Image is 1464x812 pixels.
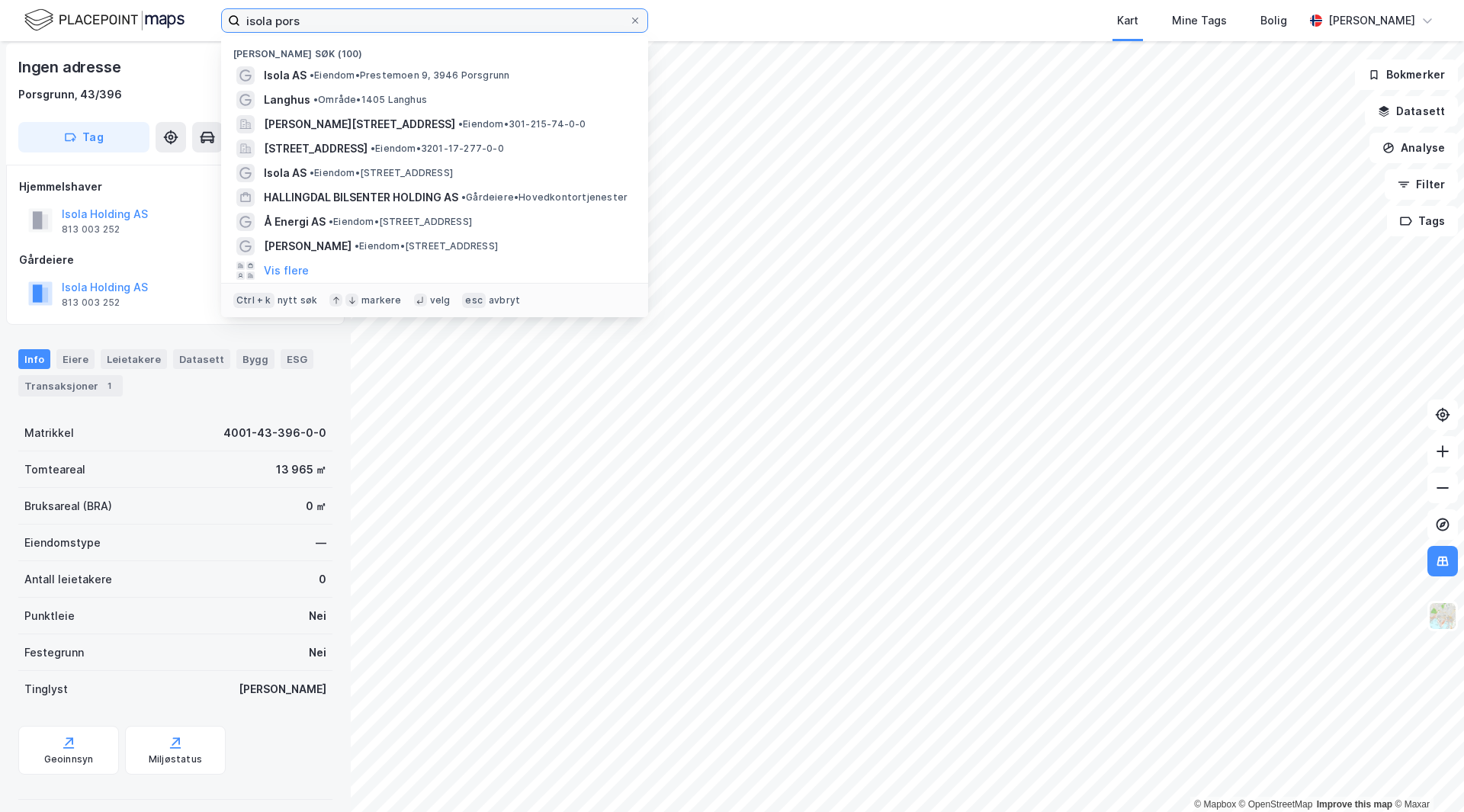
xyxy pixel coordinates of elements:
[1194,799,1236,810] a: Mapbox
[24,644,84,662] div: Festegrunn
[313,94,318,105] span: •
[1388,739,1464,812] iframe: Chat Widget
[371,143,504,155] span: Eiendom • 3201-17-277-0-0
[1172,11,1227,30] div: Mine Tags
[309,644,326,662] div: Nei
[461,191,466,203] span: •
[310,167,453,179] span: Eiendom • [STREET_ADDRESS]
[264,91,310,109] span: Langhus
[1428,602,1457,631] img: Z
[316,534,326,552] div: —
[24,607,75,625] div: Punktleie
[18,85,122,104] div: Porsgrunn, 43/396
[173,349,230,369] div: Datasett
[101,378,117,393] div: 1
[24,497,112,515] div: Bruksareal (BRA)
[1328,11,1415,30] div: [PERSON_NAME]
[329,216,333,227] span: •
[462,293,486,308] div: esc
[264,188,458,207] span: HALLINGDAL BILSENTER HOLDING AS
[276,461,326,479] div: 13 965 ㎡
[264,237,352,255] span: [PERSON_NAME]
[24,680,68,698] div: Tinglyst
[1260,11,1287,30] div: Bolig
[458,118,586,130] span: Eiendom • 301-215-74-0-0
[310,69,509,82] span: Eiendom • Prestemoen 9, 3946 Porsgrunn
[1365,96,1458,127] button: Datasett
[264,140,368,158] span: [STREET_ADDRESS]
[24,570,112,589] div: Antall leietakere
[355,240,498,252] span: Eiendom • [STREET_ADDRESS]
[306,497,326,515] div: 0 ㎡
[371,143,375,154] span: •
[221,36,648,63] div: [PERSON_NAME] søk (100)
[101,349,167,369] div: Leietakere
[264,262,309,280] button: Vis flere
[149,753,202,765] div: Miljøstatus
[24,7,185,34] img: logo.f888ab2527a4732fd821a326f86c7f29.svg
[1385,169,1458,200] button: Filter
[233,293,274,308] div: Ctrl + k
[1317,799,1392,810] a: Improve this map
[264,164,307,182] span: Isola AS
[1388,739,1464,812] div: Kontrollprogram for chat
[329,216,472,228] span: Eiendom • [STREET_ADDRESS]
[309,607,326,625] div: Nei
[458,118,463,130] span: •
[18,122,149,152] button: Tag
[1369,133,1458,163] button: Analyse
[430,294,451,307] div: velg
[489,294,520,307] div: avbryt
[239,680,326,698] div: [PERSON_NAME]
[310,69,314,81] span: •
[264,66,307,85] span: Isola AS
[264,115,455,133] span: [PERSON_NAME][STREET_ADDRESS]
[361,294,401,307] div: markere
[19,178,332,196] div: Hjemmelshaver
[281,349,313,369] div: ESG
[56,349,95,369] div: Eiere
[278,294,318,307] div: nytt søk
[1239,799,1313,810] a: OpenStreetMap
[18,55,124,79] div: Ingen adresse
[236,349,274,369] div: Bygg
[24,534,101,552] div: Eiendomstype
[24,424,74,442] div: Matrikkel
[62,297,120,309] div: 813 003 252
[240,9,629,32] input: Søk på adresse, matrikkel, gårdeiere, leietakere eller personer
[264,213,326,231] span: Å Energi AS
[1387,206,1458,236] button: Tags
[223,424,326,442] div: 4001-43-396-0-0
[24,461,85,479] div: Tomteareal
[19,251,332,269] div: Gårdeiere
[18,375,123,396] div: Transaksjoner
[313,94,427,106] span: Område • 1405 Langhus
[18,349,50,369] div: Info
[355,240,359,252] span: •
[310,167,314,178] span: •
[319,570,326,589] div: 0
[44,753,94,765] div: Geoinnsyn
[1355,59,1458,90] button: Bokmerker
[461,191,628,204] span: Gårdeiere • Hovedkontortjenester
[1117,11,1138,30] div: Kart
[62,223,120,236] div: 813 003 252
